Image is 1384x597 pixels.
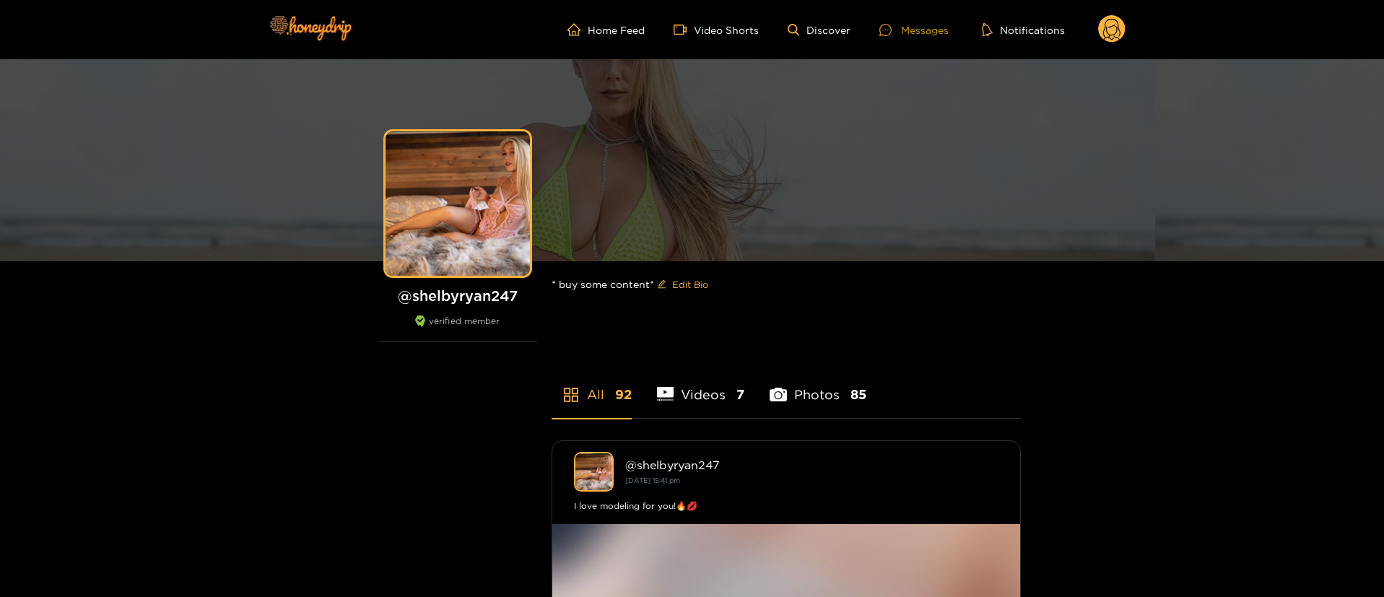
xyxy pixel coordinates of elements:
span: 92 [615,385,632,404]
span: 85 [850,385,866,404]
div: I love modeling for you!🔥💋 [574,499,998,513]
li: All [552,353,632,418]
span: appstore [562,386,580,404]
a: Home Feed [567,23,645,36]
h1: @ shelbyryan247 [378,287,537,305]
span: video-camera [674,23,694,36]
a: Discover [788,24,850,36]
button: Notifications [978,22,1069,37]
li: Photos [770,353,866,418]
li: Videos [657,353,745,418]
small: [DATE] 15:41 pm [625,476,680,484]
span: 7 [736,385,744,404]
div: verified member [378,315,537,342]
div: * buy some content* [552,261,1021,308]
div: @ shelbyryan247 [625,458,998,471]
span: edit [657,279,666,290]
button: editEdit Bio [654,273,711,296]
span: Edit Bio [672,277,708,292]
span: home [567,23,588,36]
div: Messages [879,22,949,38]
a: Video Shorts [674,23,759,36]
img: shelbyryan247 [574,452,614,492]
